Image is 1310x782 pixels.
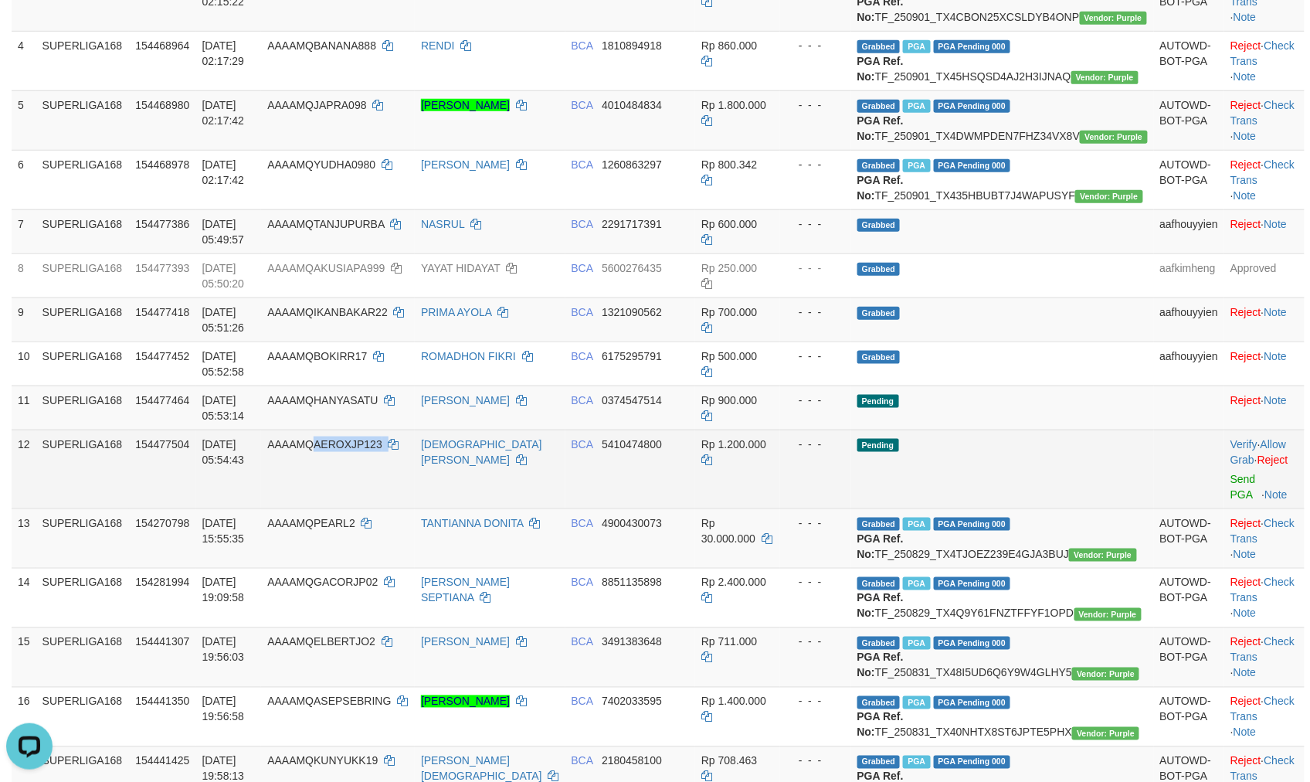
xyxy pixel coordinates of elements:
[1234,130,1257,142] a: Note
[36,150,130,209] td: SUPERLIGA168
[1234,70,1257,83] a: Note
[786,634,845,650] div: - - -
[1154,150,1225,209] td: AUTOWD-BOT-PGA
[786,97,845,113] div: - - -
[12,430,36,508] td: 12
[572,262,593,274] span: BCA
[1230,636,1295,664] a: Check Trans
[1224,253,1305,297] td: Approved
[1154,568,1225,627] td: AUTOWD-BOT-PGA
[1074,608,1142,621] span: Vendor URL: https://trx4.1velocity.biz
[903,159,930,172] span: Marked by aafchoeunmanni
[1230,695,1295,723] a: Check Trans
[1154,209,1225,253] td: aafhouyyien
[602,306,662,318] span: Copy 1321090562 to clipboard
[36,31,130,90] td: SUPERLIGA168
[421,158,510,171] a: [PERSON_NAME]
[602,636,662,648] span: Copy 3491383648 to clipboard
[602,218,662,230] span: Copy 2291717391 to clipboard
[1234,726,1257,739] a: Note
[12,386,36,430] td: 11
[1224,568,1305,627] td: · ·
[267,218,384,230] span: AAAAMQTANJUPURBA
[421,306,492,318] a: PRIMA AYOLA
[267,755,378,767] span: AAAAMQKUNYUKK19
[572,636,593,648] span: BCA
[572,695,593,708] span: BCA
[934,518,1011,531] span: PGA Pending
[135,99,189,111] span: 154468980
[857,351,901,364] span: Grabbed
[903,40,930,53] span: Marked by aafchoeunmanni
[421,636,510,648] a: [PERSON_NAME]
[267,99,366,111] span: AAAAMQJAPRA098
[1154,90,1225,150] td: AUTOWD-BOT-PGA
[12,687,36,746] td: 16
[12,253,36,297] td: 8
[135,636,189,648] span: 154441307
[421,99,510,111] a: [PERSON_NAME]
[934,696,1011,709] span: PGA Pending
[903,518,930,531] span: Marked by aafmaleo
[202,99,245,127] span: [DATE] 02:17:42
[202,350,245,378] span: [DATE] 05:52:58
[1264,394,1288,406] a: Note
[701,99,766,111] span: Rp 1.800.000
[857,637,901,650] span: Grabbed
[903,756,930,769] span: Marked by aafsoycanthlai
[202,438,245,466] span: [DATE] 05:54:43
[851,31,1154,90] td: TF_250901_TX45HSQSD4AJ2H3IJNAQ
[202,636,245,664] span: [DATE] 19:56:03
[857,395,899,408] span: Pending
[1154,342,1225,386] td: aafhouyyien
[786,304,845,320] div: - - -
[786,437,845,452] div: - - -
[934,637,1011,650] span: PGA Pending
[135,39,189,52] span: 154468964
[1264,488,1288,501] a: Note
[851,687,1154,746] td: TF_250831_TX40NHTX8ST6JPTE5PHX
[1230,576,1295,604] a: Check Trans
[135,306,189,318] span: 154477418
[701,262,757,274] span: Rp 250.000
[1230,99,1295,127] a: Check Trans
[1224,627,1305,687] td: · ·
[267,39,376,52] span: AAAAMQBANANA888
[267,394,378,406] span: AAAAMQHANYASATU
[701,636,757,648] span: Rp 711.000
[857,219,901,232] span: Grabbed
[36,209,130,253] td: SUPERLIGA168
[786,157,845,172] div: - - -
[701,218,757,230] span: Rp 600.000
[572,755,593,767] span: BCA
[135,755,189,767] span: 154441425
[602,158,662,171] span: Copy 1260863297 to clipboard
[602,755,662,767] span: Copy 2180458100 to clipboard
[135,695,189,708] span: 154441350
[857,756,901,769] span: Grabbed
[1230,158,1295,186] a: Check Trans
[701,158,757,171] span: Rp 800.342
[786,348,845,364] div: - - -
[857,263,901,276] span: Grabbed
[1234,548,1257,560] a: Note
[421,350,516,362] a: ROMADHON FIKRI
[1154,31,1225,90] td: AUTOWD-BOT-PGA
[857,40,901,53] span: Grabbed
[1234,11,1257,23] a: Note
[857,159,901,172] span: Grabbed
[602,350,662,362] span: Copy 6175295791 to clipboard
[903,637,930,650] span: Marked by aafsoycanthlai
[421,576,510,604] a: [PERSON_NAME] SEPTIANA
[701,306,757,318] span: Rp 700.000
[36,297,130,342] td: SUPERLIGA168
[701,576,766,589] span: Rp 2.400.000
[1230,438,1257,450] a: Verify
[786,515,845,531] div: - - -
[602,99,662,111] span: Copy 4010484834 to clipboard
[135,517,189,529] span: 154270798
[421,517,524,529] a: TANTIANNA DONITA
[701,755,757,767] span: Rp 708.463
[934,577,1011,590] span: PGA Pending
[851,150,1154,209] td: TF_250901_TX435HBUBT7J4WAPUSYF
